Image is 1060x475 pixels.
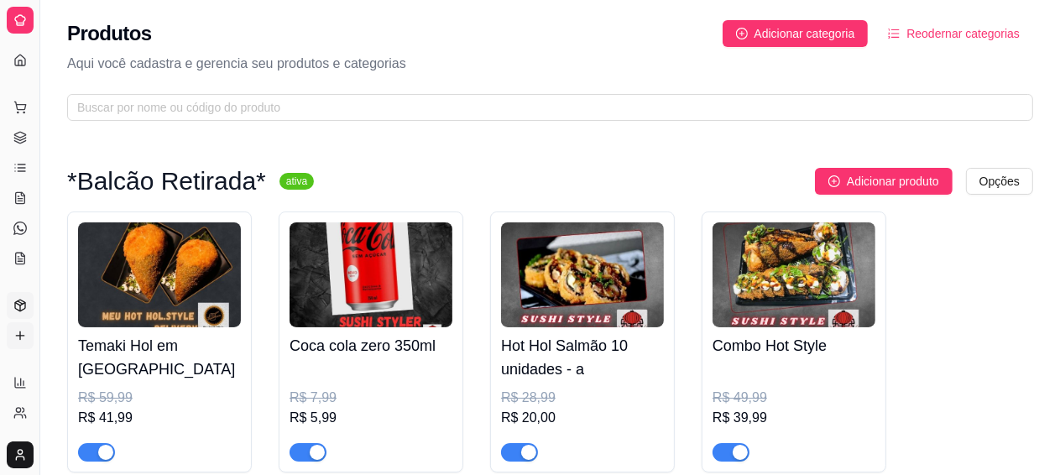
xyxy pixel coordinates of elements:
img: product-image [713,222,875,327]
h4: Temaki Hol em [GEOGRAPHIC_DATA] [78,334,241,381]
span: Adicionar produto [847,172,939,191]
img: product-image [501,222,664,327]
span: Reodernar categorias [906,24,1020,43]
div: R$ 28,99 [501,388,664,408]
h4: Combo Hot Style [713,334,875,358]
button: Reodernar categorias [875,20,1033,47]
span: Opções [979,172,1020,191]
h4: Coca cola zero 350ml [290,334,452,358]
h3: *Balcão Retirada* [67,171,266,191]
img: product-image [78,222,241,327]
div: R$ 7,99 [290,388,452,408]
input: Buscar por nome ou código do produto [77,98,1010,117]
span: plus-circle [736,28,748,39]
button: Adicionar produto [815,168,953,195]
span: plus-circle [828,175,840,187]
h4: Hot Hol Salmão 10 unidades - a [501,334,664,381]
sup: ativa [279,173,314,190]
h2: Produtos [67,20,152,47]
div: R$ 39,99 [713,408,875,428]
div: R$ 59,99 [78,388,241,408]
div: R$ 20,00 [501,408,664,428]
img: product-image [290,222,452,327]
span: ordered-list [888,28,900,39]
span: Adicionar categoria [755,24,855,43]
button: Adicionar categoria [723,20,869,47]
p: Aqui você cadastra e gerencia seu produtos e categorias [67,54,1033,74]
div: R$ 5,99 [290,408,452,428]
div: R$ 49,99 [713,388,875,408]
div: R$ 41,99 [78,408,241,428]
button: Opções [966,168,1033,195]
